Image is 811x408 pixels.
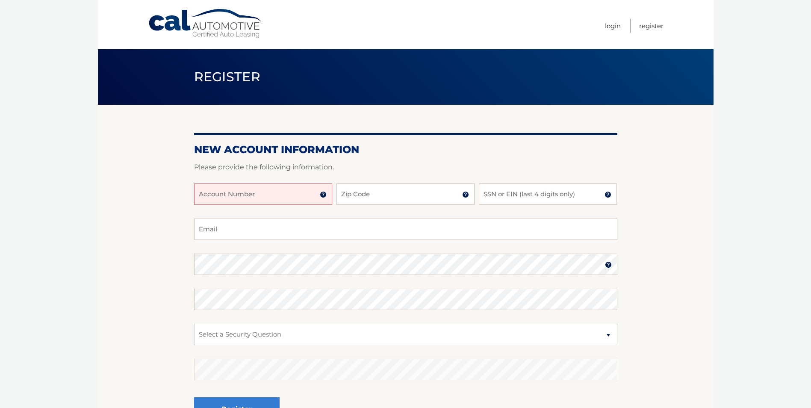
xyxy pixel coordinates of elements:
[605,191,611,198] img: tooltip.svg
[194,143,617,156] h2: New Account Information
[639,19,664,33] a: Register
[148,9,263,39] a: Cal Automotive
[336,183,475,205] input: Zip Code
[605,19,621,33] a: Login
[194,219,617,240] input: Email
[194,69,261,85] span: Register
[320,191,327,198] img: tooltip.svg
[479,183,617,205] input: SSN or EIN (last 4 digits only)
[194,183,332,205] input: Account Number
[605,261,612,268] img: tooltip.svg
[194,161,617,173] p: Please provide the following information.
[462,191,469,198] img: tooltip.svg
